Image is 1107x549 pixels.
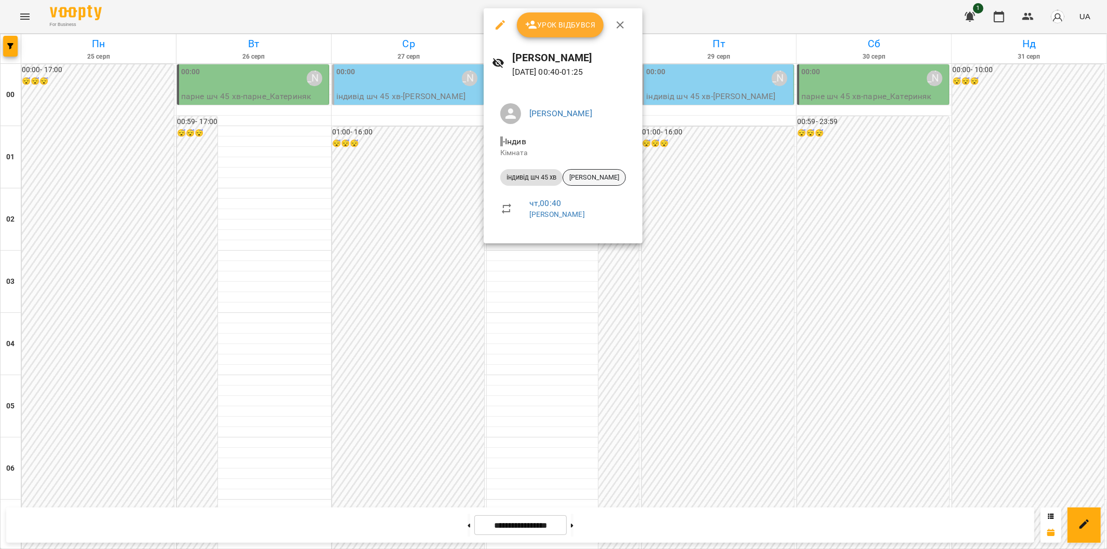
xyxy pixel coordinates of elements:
p: Кімната [500,148,626,158]
div: [PERSON_NAME] [563,169,626,186]
span: [PERSON_NAME] [563,173,625,182]
button: Урок відбувся [517,12,604,37]
span: індивід шч 45 хв [500,173,563,182]
span: Урок відбувся [525,19,596,31]
a: [PERSON_NAME] [529,210,585,218]
a: чт , 00:40 [529,198,561,208]
h6: [PERSON_NAME] [513,50,634,66]
a: [PERSON_NAME] [529,108,592,118]
p: [DATE] 00:40 - 01:25 [513,66,634,78]
span: - Індив [500,136,528,146]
